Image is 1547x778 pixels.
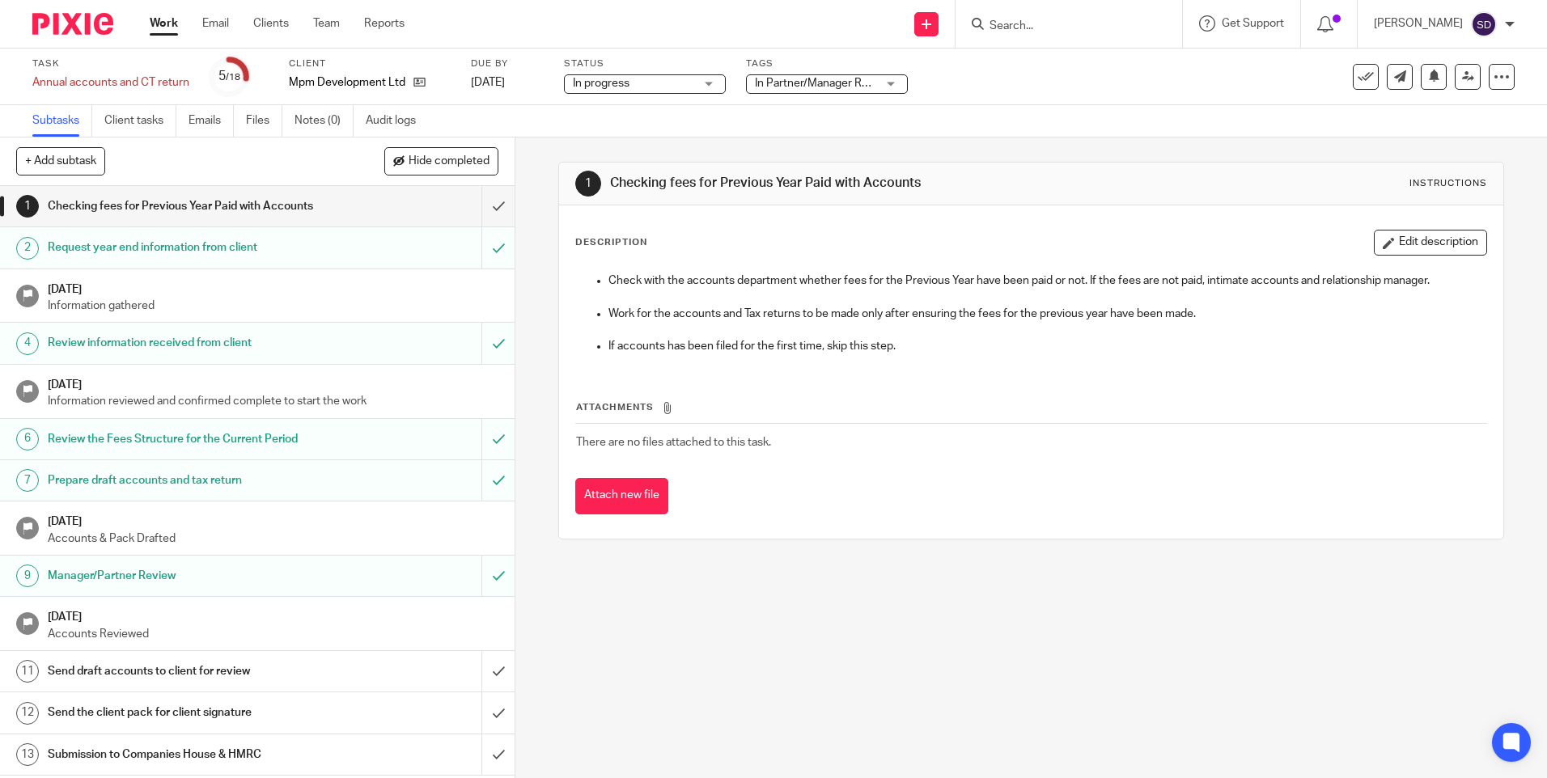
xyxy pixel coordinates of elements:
[16,469,39,492] div: 7
[1222,18,1284,29] span: Get Support
[16,702,39,725] div: 12
[313,15,340,32] a: Team
[104,105,176,137] a: Client tasks
[16,428,39,450] div: 6
[1374,15,1463,32] p: [PERSON_NAME]
[608,338,1486,354] p: If accounts has been filed for the first time, skip this step.
[253,15,289,32] a: Clients
[564,57,726,70] label: Status
[32,57,189,70] label: Task
[576,437,771,448] span: There are no files attached to this task.
[16,195,39,218] div: 1
[16,237,39,260] div: 2
[32,74,189,91] div: Annual accounts and CT return
[48,331,326,355] h1: Review information received from client
[608,306,1486,322] p: Work for the accounts and Tax returns to be made only after ensuring the fees for the previous ye...
[988,19,1134,34] input: Search
[48,277,499,298] h1: [DATE]
[189,105,234,137] a: Emails
[1471,11,1497,37] img: svg%3E
[16,660,39,683] div: 11
[48,659,326,683] h1: Send draft accounts to client for review
[1374,230,1487,256] button: Edit description
[575,236,647,249] p: Description
[218,67,240,86] div: 5
[366,105,428,137] a: Audit logs
[755,78,891,89] span: In Partner/Manager Review
[48,373,499,393] h1: [DATE]
[48,427,326,451] h1: Review the Fees Structure for the Current Period
[48,742,326,767] h1: Submission to Companies House & HMRC
[48,235,326,260] h1: Request year end information from client
[48,531,499,547] p: Accounts & Pack Drafted
[471,77,505,88] span: [DATE]
[16,147,105,175] button: + Add subtask
[575,478,668,514] button: Attach new file
[1409,177,1487,190] div: Instructions
[364,15,405,32] a: Reports
[295,105,354,137] a: Notes (0)
[573,78,629,89] span: In progress
[576,403,654,412] span: Attachments
[48,510,499,530] h1: [DATE]
[48,564,326,588] h1: Manager/Partner Review
[471,57,544,70] label: Due by
[384,147,498,175] button: Hide completed
[48,393,499,409] p: Information reviewed and confirmed complete to start the work
[289,57,451,70] label: Client
[16,564,39,587] div: 9
[32,105,92,137] a: Subtasks
[48,468,326,493] h1: Prepare draft accounts and tax return
[289,74,405,91] p: Mpm Development Ltd
[16,332,39,355] div: 4
[48,605,499,625] h1: [DATE]
[48,194,326,218] h1: Checking fees for Previous Year Paid with Accounts
[48,626,499,642] p: Accounts Reviewed
[608,273,1486,289] p: Check with the accounts department whether fees for the Previous Year have been paid or not. If t...
[48,700,326,725] h1: Send the client pack for client signature
[32,13,113,35] img: Pixie
[575,171,601,197] div: 1
[16,743,39,766] div: 13
[48,298,499,314] p: Information gathered
[202,15,229,32] a: Email
[746,57,908,70] label: Tags
[409,155,490,168] span: Hide completed
[610,175,1066,192] h1: Checking fees for Previous Year Paid with Accounts
[150,15,178,32] a: Work
[226,73,240,82] small: /18
[246,105,282,137] a: Files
